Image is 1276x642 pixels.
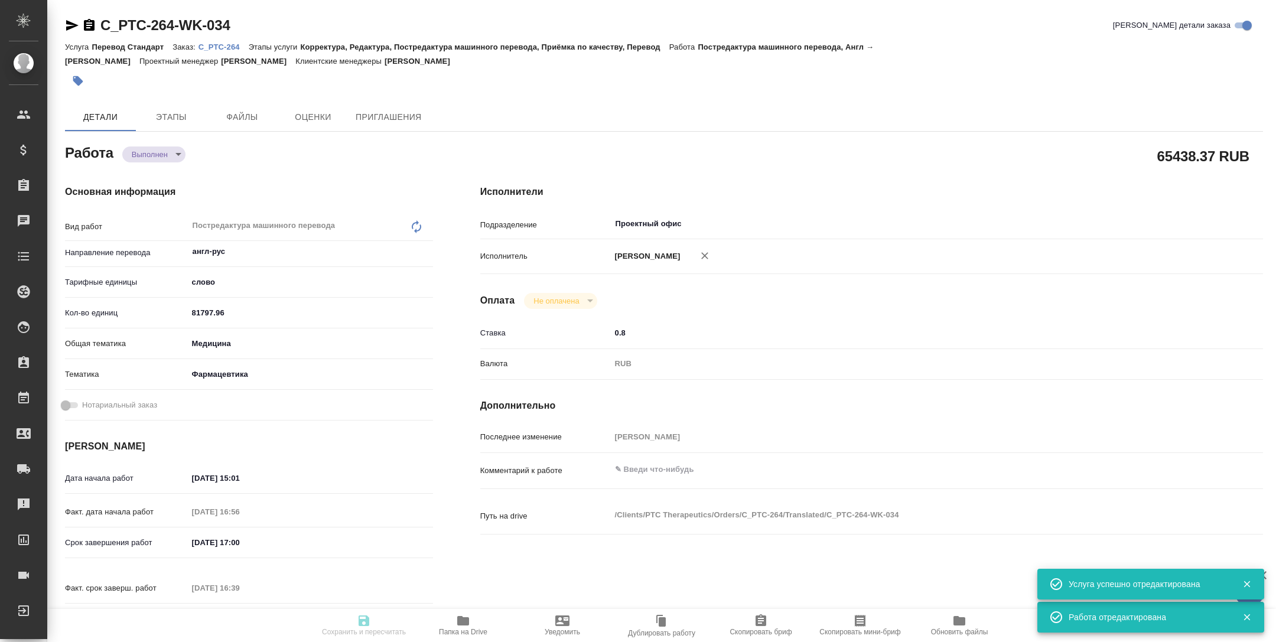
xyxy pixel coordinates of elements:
span: [PERSON_NAME] детали заказа [1113,19,1231,31]
p: Работа [669,43,698,51]
p: Валюта [480,358,611,370]
h2: 65438.37 RUB [1157,146,1249,166]
p: [PERSON_NAME] [385,57,459,66]
div: Работа отредактирована [1069,611,1225,623]
input: ✎ Введи что-нибудь [611,324,1198,341]
h4: Оплата [480,294,515,308]
span: Оценки [285,110,341,125]
div: слово [188,272,433,292]
button: Скопировать мини-бриф [810,609,910,642]
div: Выполнен [122,146,185,162]
button: Open [1192,223,1194,225]
p: Общая тематика [65,338,188,350]
span: Сохранить и пересчитать [322,628,406,636]
p: Услуга [65,43,92,51]
input: Пустое поле [188,503,291,520]
div: Выполнен [524,293,597,309]
p: C_PTC-264 [198,43,249,51]
button: Закрыть [1235,612,1259,623]
a: C_PTC-264 [198,41,249,51]
span: Файлы [214,110,271,125]
p: Перевод Стандарт [92,43,172,51]
button: Сохранить и пересчитать [314,609,414,642]
p: [PERSON_NAME] [611,250,681,262]
p: Тематика [65,369,188,380]
span: Скопировать мини-бриф [819,628,900,636]
p: Последнее изменение [480,431,611,443]
input: ✎ Введи что-нибудь [188,534,291,551]
input: ✎ Введи что-нибудь [188,470,291,487]
h4: Исполнители [480,185,1263,199]
span: Нотариальный заказ [82,399,157,411]
p: Этапы услуги [249,43,301,51]
div: Услуга успешно отредактирована [1069,578,1225,590]
button: Open [427,250,429,253]
span: Скопировать бриф [730,628,792,636]
button: Скопировать бриф [711,609,810,642]
button: Закрыть [1235,579,1259,589]
p: Заказ: [172,43,198,51]
p: Путь на drive [480,510,611,522]
textarea: /Clients/PTC Therapeutics/Orders/C_PTC-264/Translated/C_PTC-264-WK-034 [611,505,1198,525]
h4: [PERSON_NAME] [65,439,433,454]
p: Факт. дата начала работ [65,506,188,518]
p: Факт. срок заверш. работ [65,582,188,594]
button: Добавить тэг [65,68,91,94]
p: Вид работ [65,221,188,233]
span: Дублировать работу [628,629,695,637]
p: [PERSON_NAME] [221,57,295,66]
button: Не оплачена [530,296,582,306]
span: Этапы [143,110,200,125]
p: Подразделение [480,219,611,231]
p: Направление перевода [65,247,188,259]
a: C_PTC-264-WK-034 [100,17,230,33]
button: Обновить файлы [910,609,1009,642]
p: Тарифные единицы [65,276,188,288]
p: Корректура, Редактура, Постредактура машинного перевода, Приёмка по качеству, Перевод [300,43,669,51]
p: Комментарий к работе [480,465,611,477]
h2: Работа [65,141,113,162]
button: Скопировать ссылку [82,18,96,32]
div: Фармацевтика [188,364,433,384]
input: Пустое поле [611,428,1198,445]
span: Приглашения [356,110,422,125]
h4: Дополнительно [480,399,1263,413]
p: Исполнитель [480,250,611,262]
button: Выполнен [128,149,171,159]
p: Дата начала работ [65,472,188,484]
button: Удалить исполнителя [692,243,718,269]
button: Папка на Drive [414,609,513,642]
span: Уведомить [545,628,580,636]
p: Срок завершения работ [65,537,188,549]
div: RUB [611,354,1198,374]
p: Кол-во единиц [65,307,188,319]
p: Клиентские менеджеры [295,57,385,66]
h4: Основная информация [65,185,433,199]
p: Проектный менеджер [139,57,221,66]
input: Пустое поле [188,579,291,597]
div: Медицина [188,334,433,354]
p: Ставка [480,327,611,339]
button: Уведомить [513,609,612,642]
span: Папка на Drive [439,628,487,636]
span: Детали [72,110,129,125]
span: Обновить файлы [931,628,988,636]
button: Дублировать работу [612,609,711,642]
button: Скопировать ссылку для ЯМессенджера [65,18,79,32]
input: ✎ Введи что-нибудь [188,304,433,321]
